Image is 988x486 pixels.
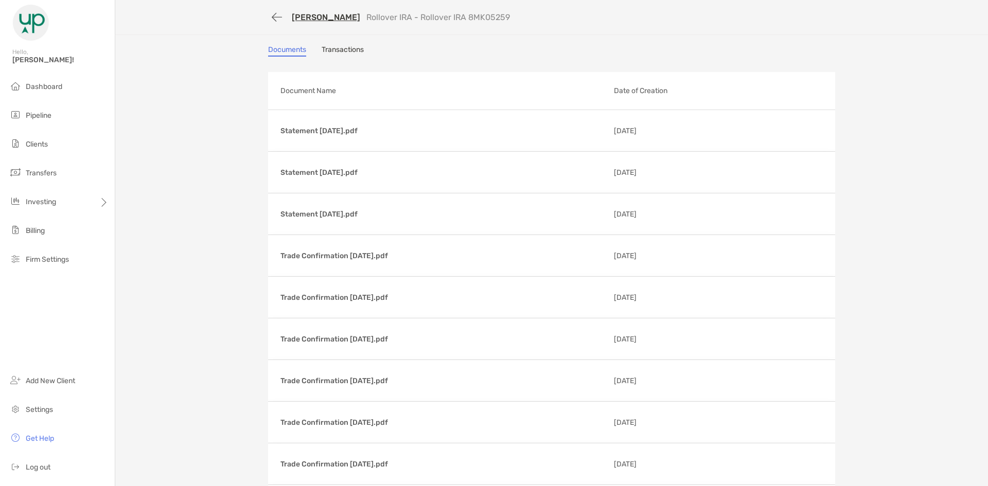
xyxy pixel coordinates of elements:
[280,166,606,179] p: Statement [DATE].pdf
[280,374,606,387] p: Trade Confirmation [DATE].pdf
[280,458,606,471] p: Trade Confirmation [DATE].pdf
[9,374,22,386] img: add_new_client icon
[26,169,57,177] span: Transfers
[366,12,510,22] p: Rollover IRA - Rollover IRA 8MK05259
[9,166,22,178] img: transfers icon
[12,4,49,41] img: Zoe Logo
[614,291,695,304] p: [DATE]
[26,226,45,235] span: Billing
[9,253,22,265] img: firm-settings icon
[280,416,606,429] p: Trade Confirmation [DATE].pdf
[280,333,606,346] p: Trade Confirmation [DATE].pdf
[26,434,54,443] span: Get Help
[26,140,48,149] span: Clients
[26,376,75,385] span: Add New Client
[9,195,22,207] img: investing icon
[9,137,22,150] img: clients icon
[26,405,53,414] span: Settings
[9,460,22,473] img: logout icon
[614,333,695,346] p: [DATE]
[614,416,695,429] p: [DATE]
[280,84,606,97] p: Document Name
[614,249,695,262] p: [DATE]
[9,109,22,121] img: pipeline icon
[614,166,695,179] p: [DATE]
[614,458,695,471] p: [DATE]
[26,82,62,91] span: Dashboard
[9,403,22,415] img: settings icon
[268,45,306,57] a: Documents
[12,56,109,64] span: [PERSON_NAME]!
[9,224,22,236] img: billing icon
[26,111,51,120] span: Pipeline
[322,45,364,57] a: Transactions
[26,197,56,206] span: Investing
[9,431,22,444] img: get-help icon
[280,249,606,262] p: Trade Confirmation [DATE].pdf
[26,463,50,472] span: Log out
[614,374,695,387] p: [DATE]
[614,84,831,97] p: Date of Creation
[292,12,360,22] a: [PERSON_NAME]
[280,208,606,221] p: Statement [DATE].pdf
[280,291,606,304] p: Trade Confirmation [DATE].pdf
[280,124,606,137] p: Statement [DATE].pdf
[9,80,22,92] img: dashboard icon
[614,124,695,137] p: [DATE]
[26,255,69,264] span: Firm Settings
[614,208,695,221] p: [DATE]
